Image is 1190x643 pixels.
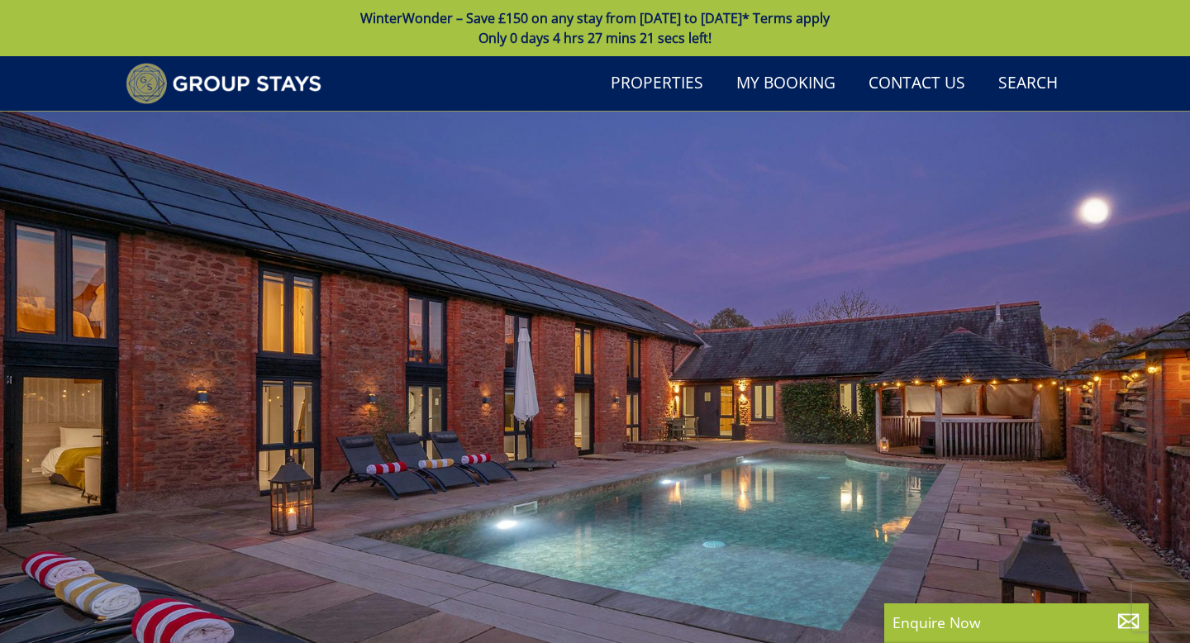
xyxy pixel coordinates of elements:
a: Contact Us [862,65,972,102]
span: Only 0 days 4 hrs 27 mins 21 secs left! [478,29,712,47]
p: Enquire Now [892,612,1140,633]
a: Properties [604,65,710,102]
a: My Booking [730,65,842,102]
img: Group Stays [126,63,321,104]
a: Search [992,65,1064,102]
